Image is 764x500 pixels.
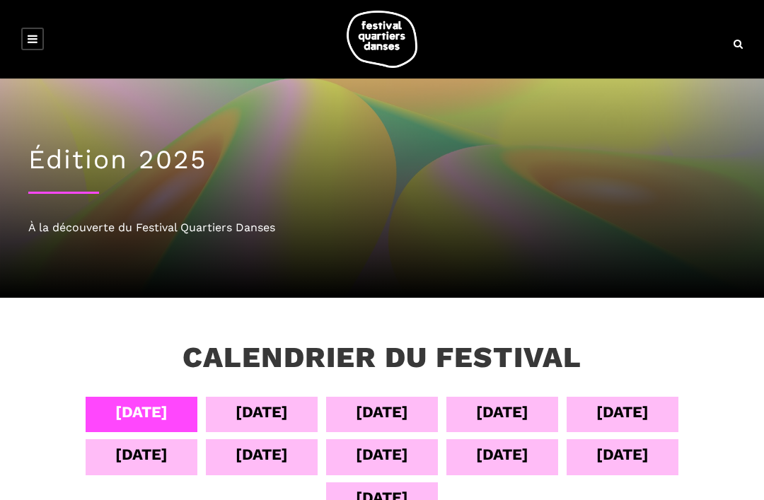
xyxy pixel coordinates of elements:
div: [DATE] [356,400,408,424]
h1: Édition 2025 [28,144,736,175]
div: [DATE] [356,442,408,467]
div: [DATE] [596,400,649,424]
img: logo-fqd-med [347,11,417,68]
div: [DATE] [596,442,649,467]
div: [DATE] [115,442,168,467]
h3: Calendrier du festival [183,340,581,376]
div: [DATE] [115,400,168,424]
div: [DATE] [236,400,288,424]
div: [DATE] [476,442,528,467]
div: [DATE] [236,442,288,467]
div: À la découverte du Festival Quartiers Danses [28,219,736,237]
div: [DATE] [476,400,528,424]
